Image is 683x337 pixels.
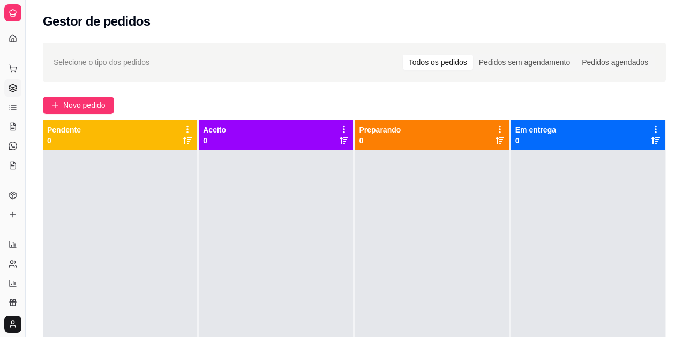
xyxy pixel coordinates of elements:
[54,56,149,68] span: Selecione o tipo dos pedidos
[359,124,401,135] p: Preparando
[47,124,81,135] p: Pendente
[51,101,59,109] span: plus
[43,13,151,30] h2: Gestor de pedidos
[47,135,81,146] p: 0
[203,124,226,135] p: Aceito
[473,55,576,70] div: Pedidos sem agendamento
[43,97,114,114] button: Novo pedido
[403,55,473,70] div: Todos os pedidos
[515,124,556,135] p: Em entrega
[203,135,226,146] p: 0
[63,99,106,111] span: Novo pedido
[359,135,401,146] p: 0
[576,55,654,70] div: Pedidos agendados
[515,135,556,146] p: 0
